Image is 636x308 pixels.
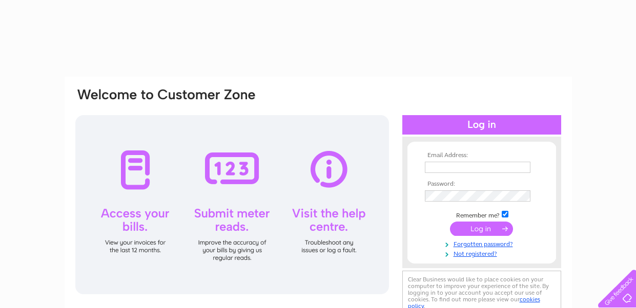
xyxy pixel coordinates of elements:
[518,163,526,171] img: npw-badge-icon-locked.svg
[422,152,541,159] th: Email Address:
[422,209,541,219] td: Remember me?
[425,238,541,248] a: Forgotten password?
[450,222,513,236] input: Submit
[518,192,526,200] img: npw-badge-icon-locked.svg
[425,248,541,258] a: Not registered?
[422,181,541,188] th: Password:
